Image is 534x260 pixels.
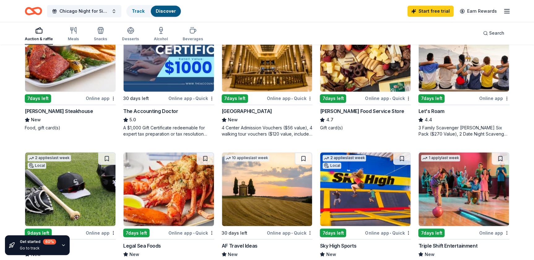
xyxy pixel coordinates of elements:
[222,242,258,249] div: AF Travel Ideas
[320,18,410,92] img: Image for Gordon Food Service Store
[123,125,214,137] div: A $1,000 Gift Certificate redeemable for expert tax preparation or tax resolution services—recipi...
[407,6,454,17] a: Start free trial
[123,107,178,115] div: The Accounting Doctor
[320,125,411,131] div: Gift card(s)
[168,94,214,102] div: Online app Quick
[222,152,312,226] img: Image for AF Travel Ideas
[25,228,52,237] div: 9 days left
[47,5,121,17] button: Chicago Night for Sight
[193,96,194,101] span: •
[25,125,116,131] div: Food, gift card(s)
[129,116,136,123] span: 5.0
[326,250,336,258] span: New
[222,107,272,115] div: [GEOGRAPHIC_DATA]
[291,96,293,101] span: •
[193,230,194,235] span: •
[132,8,145,14] a: Track
[222,94,248,103] div: 7 days left
[25,37,53,41] div: Auction & raffle
[320,152,410,226] img: Image for Sky High Sports
[418,125,509,137] div: 3 Family Scavenger [PERSON_NAME] Six Pack ($270 Value), 2 Date Night Scavenger [PERSON_NAME] Two ...
[222,18,312,92] img: Image for Chicago Architecture Center
[25,4,42,18] a: Home
[418,242,477,249] div: Triple Shift Entertainment
[390,230,391,235] span: •
[365,229,411,236] div: Online app Quick
[183,37,203,41] div: Beverages
[222,18,313,137] a: Image for Chicago Architecture Center2 applieslast weekLocal7days leftOnline app•Quick[GEOGRAPHIC...
[418,94,445,103] div: 7 days left
[25,94,51,103] div: 7 days left
[28,162,46,169] div: Local
[228,250,238,258] span: New
[129,250,139,258] span: New
[68,37,79,41] div: Meals
[123,95,149,102] div: 30 days left
[124,18,214,92] img: Image for The Accounting Doctor
[479,94,509,102] div: Online app
[25,107,93,115] div: [PERSON_NAME] Steakhouse
[320,242,356,249] div: Sky High Sports
[365,94,411,102] div: Online app Quick
[267,229,312,236] div: Online app Quick
[183,24,203,45] button: Beverages
[222,125,313,137] div: 4 Center Admission Vouchers ($56 value), 4 walking tour vouchers ($120 value, includes Center Adm...
[25,18,115,92] img: Image for Perry's Steakhouse
[421,155,460,161] div: 1 apply last week
[154,24,168,45] button: Alcohol
[267,94,312,102] div: Online app Quick
[123,228,150,237] div: 7 days left
[126,5,181,17] button: TrackDiscover
[418,18,509,137] a: Image for Let's Roam1 applylast week7days leftOnline appLet's Roam4.43 Family Scavenger [PERSON_N...
[320,18,411,131] a: Image for Gordon Food Service Store3 applieslast week7days leftOnline app•Quick[PERSON_NAME] Food...
[123,18,214,137] a: Image for The Accounting DoctorTop rated19 applieslast week30 days leftOnline app•QuickThe Accoun...
[323,162,341,169] div: Local
[489,29,504,37] span: Search
[68,24,79,45] button: Meals
[228,116,238,123] span: New
[94,24,107,45] button: Snacks
[390,96,391,101] span: •
[124,152,214,226] img: Image for Legal Sea Foods
[326,116,333,123] span: 4.7
[419,18,509,92] img: Image for Let's Roam
[419,152,509,226] img: Image for Triple Shift Entertainment
[320,228,346,237] div: 7 days left
[123,242,161,249] div: Legal Sea Foods
[20,246,56,251] div: Go to track
[168,229,214,236] div: Online app Quick
[478,27,509,39] button: Search
[31,116,41,123] span: New
[479,229,509,236] div: Online app
[156,8,176,14] a: Discover
[25,18,116,131] a: Image for Perry's Steakhouse7days leftOnline app[PERSON_NAME] SteakhouseNewFood, gift card(s)
[323,155,366,161] div: 2 applies last week
[418,107,444,115] div: Let's Roam
[154,37,168,41] div: Alcohol
[122,37,139,41] div: Desserts
[224,155,269,161] div: 10 applies last week
[456,6,501,17] a: Earn Rewards
[424,250,434,258] span: New
[28,155,71,161] div: 2 applies last week
[25,152,115,226] img: Image for Chicago White Sox
[320,107,404,115] div: [PERSON_NAME] Food Service Store
[424,116,432,123] span: 4.4
[320,94,346,103] div: 7 days left
[222,229,247,236] div: 30 days left
[122,24,139,45] button: Desserts
[291,230,293,235] span: •
[20,239,56,245] div: Get started
[94,37,107,41] div: Snacks
[418,228,445,237] div: 7 days left
[59,7,109,15] span: Chicago Night for Sight
[43,239,56,245] div: 60 %
[25,24,53,45] button: Auction & raffle
[86,94,116,102] div: Online app
[86,229,116,236] div: Online app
